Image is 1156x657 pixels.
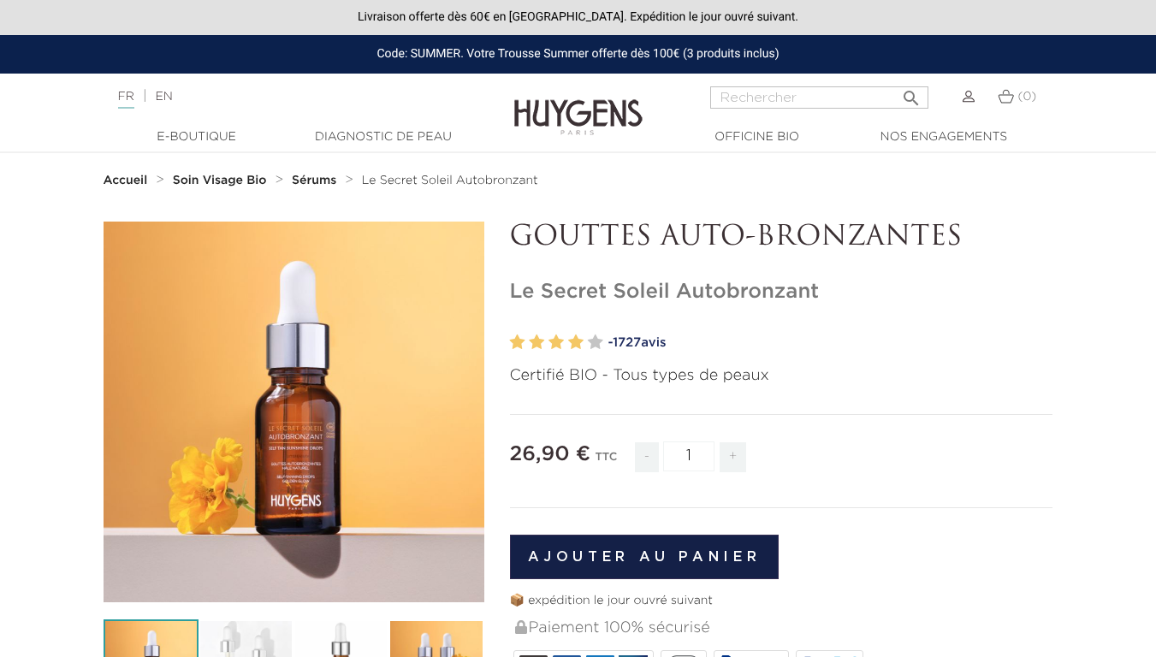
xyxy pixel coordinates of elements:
span: 1727 [613,336,641,349]
span: + [720,442,747,472]
input: Quantité [663,441,714,471]
a: Soin Visage Bio [173,174,271,187]
img: Huygens [514,72,643,138]
a: FR [118,91,134,109]
strong: Accueil [104,175,148,186]
i:  [901,83,922,104]
a: Le Secret Soleil Autobronzant [362,174,538,187]
label: 1 [510,330,525,355]
span: (0) [1017,91,1036,103]
button: Ajouter au panier [510,535,780,579]
p: 📦 expédition le jour ouvré suivant [510,592,1053,610]
input: Rechercher [710,86,928,109]
a: E-Boutique [111,128,282,146]
div: Paiement 100% sécurisé [513,610,1053,647]
p: GOUTTES AUTO-BRONZANTES [510,222,1053,254]
a: Nos engagements [858,128,1029,146]
a: Diagnostic de peau [298,128,469,146]
p: Certifié BIO - Tous types de peaux [510,364,1053,388]
a: Sérums [292,174,341,187]
a: EN [155,91,172,103]
a: Accueil [104,174,151,187]
button:  [896,81,927,104]
strong: Soin Visage Bio [173,175,267,186]
div: | [110,86,469,107]
a: -1727avis [608,330,1053,356]
label: 4 [568,330,584,355]
h1: Le Secret Soleil Autobronzant [510,280,1053,305]
span: Le Secret Soleil Autobronzant [362,175,538,186]
strong: Sérums [292,175,336,186]
label: 2 [529,330,544,355]
a: Officine Bio [672,128,843,146]
span: - [635,442,659,472]
div: TTC [595,439,617,485]
label: 3 [548,330,564,355]
span: 26,90 € [510,444,591,465]
label: 5 [588,330,603,355]
img: Paiement 100% sécurisé [515,620,527,634]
